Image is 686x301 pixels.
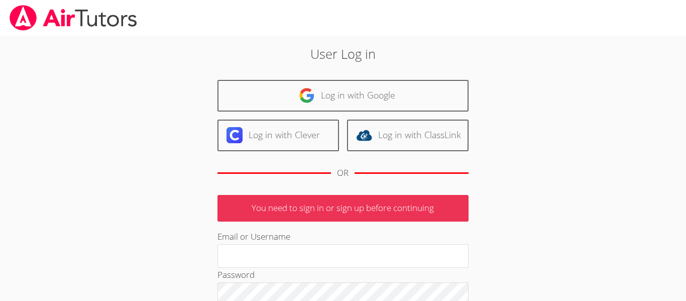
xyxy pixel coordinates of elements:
img: clever-logo-6eab21bc6e7a338710f1a6ff85c0baf02591cd810cc4098c63d3a4b26e2feb20.svg [226,127,243,143]
div: OR [337,166,349,180]
h2: User Log in [158,44,528,63]
img: classlink-logo-d6bb404cc1216ec64c9a2012d9dc4662098be43eaf13dc465df04b49fa7ab582.svg [356,127,372,143]
a: Log in with ClassLink [347,120,469,151]
a: Log in with Google [217,80,469,112]
label: Password [217,269,255,280]
a: Log in with Clever [217,120,339,151]
p: You need to sign in or sign up before continuing [217,195,469,222]
img: google-logo-50288ca7cdecda66e5e0955fdab243c47b7ad437acaf1139b6f446037453330a.svg [299,87,315,104]
label: Email or Username [217,231,290,242]
img: airtutors_banner-c4298cdbf04f3fff15de1276eac7730deb9818008684d7c2e4769d2f7ddbe033.png [9,5,138,31]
